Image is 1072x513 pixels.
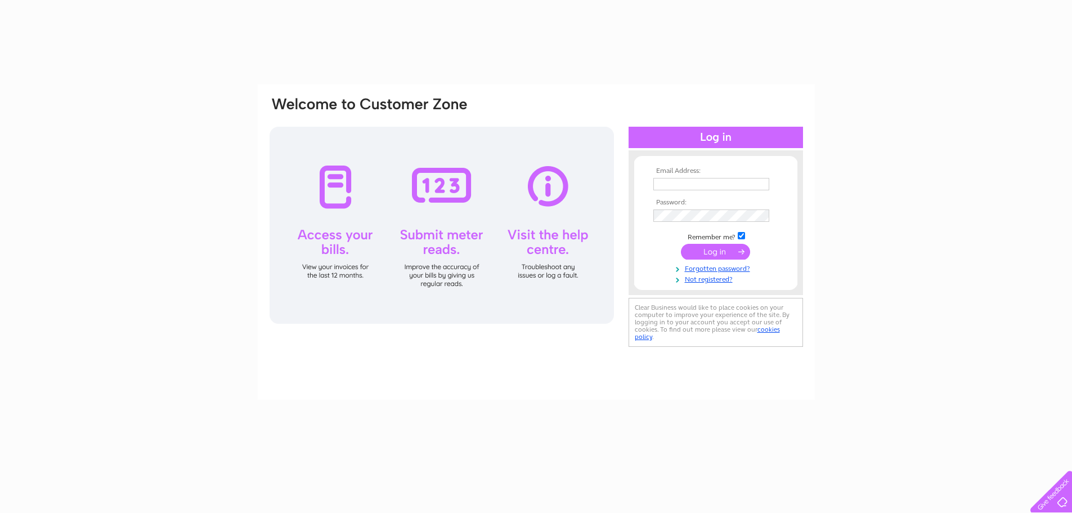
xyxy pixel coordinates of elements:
th: Password: [651,199,781,207]
div: Clear Business would like to place cookies on your computer to improve your experience of the sit... [629,298,803,347]
th: Email Address: [651,167,781,175]
td: Remember me? [651,230,781,242]
a: Not registered? [653,273,781,284]
input: Submit [681,244,750,260]
a: cookies policy [635,325,780,341]
a: Forgotten password? [653,262,781,273]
